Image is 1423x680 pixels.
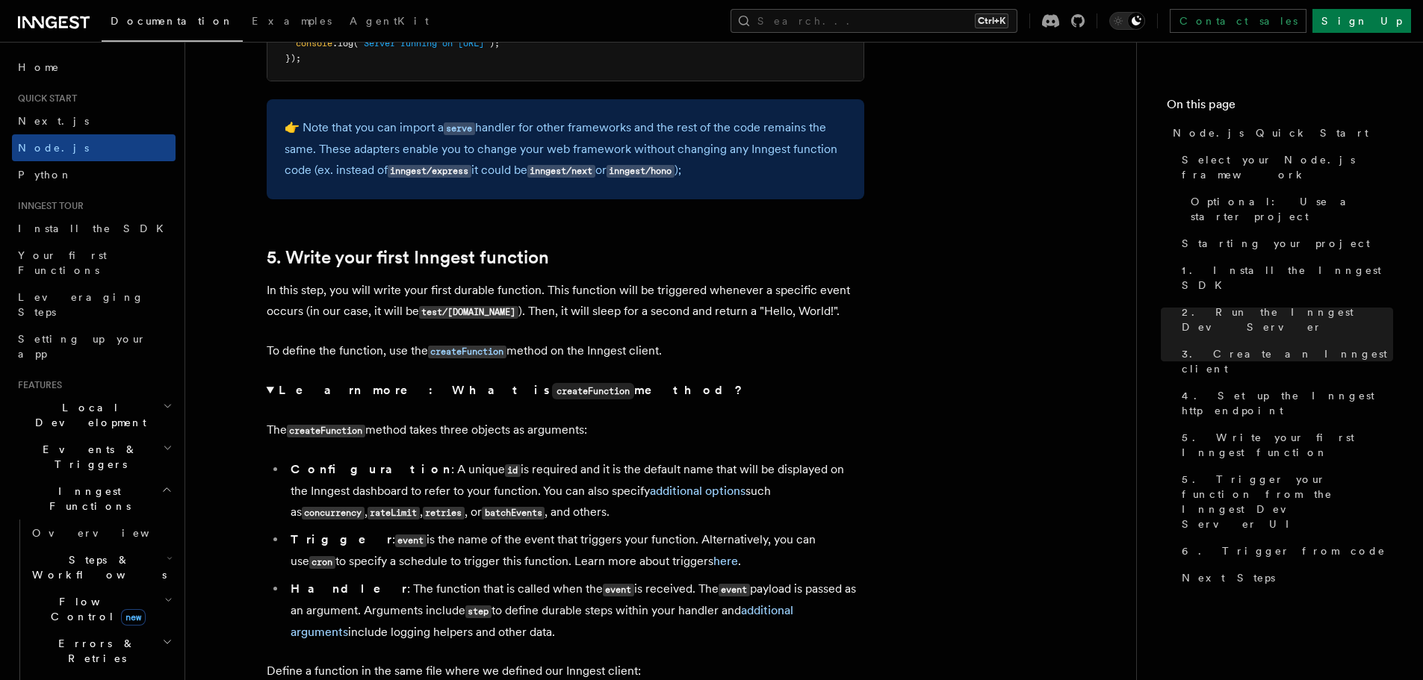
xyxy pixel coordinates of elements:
[18,222,173,234] span: Install the SDK
[18,249,107,276] span: Your first Functions
[309,556,335,569] code: cron
[18,60,60,75] span: Home
[1182,543,1386,558] span: 6. Trigger from code
[291,581,407,596] strong: Handler
[267,280,864,322] p: In this step, you will write your first durable function. This function will be triggered wheneve...
[1176,424,1393,466] a: 5. Write your first Inngest function
[287,425,365,437] code: createFunction
[252,15,332,27] span: Examples
[1176,564,1393,591] a: Next Steps
[285,53,301,63] span: });
[1176,257,1393,299] a: 1. Install the Inngest SDK
[279,383,745,397] strong: Learn more: What is method?
[527,165,595,178] code: inngest/next
[12,284,176,325] a: Leveraging Steps
[350,15,429,27] span: AgentKit
[12,107,176,134] a: Next.js
[12,93,77,105] span: Quick start
[713,554,738,568] a: here
[1176,146,1393,188] a: Select your Node.js framework
[1182,236,1370,251] span: Starting your project
[1176,299,1393,340] a: 2. Run the Inngest Dev Server
[603,584,634,596] code: event
[296,38,332,49] span: console
[26,552,167,582] span: Steps & Workflows
[121,609,146,626] span: new
[359,38,489,49] span: 'Server running on [URL]'
[1176,382,1393,424] a: 4. Set up the Inngest http endpoint
[650,484,745,498] a: additional options
[286,459,864,523] li: : A unique is required and it is the default name that will be displayed on the Inngest dashboard...
[12,436,176,478] button: Events & Triggers
[32,527,186,539] span: Overview
[1170,9,1306,33] a: Contact sales
[428,343,506,358] a: createFunction
[1182,152,1393,182] span: Select your Node.js framework
[291,532,392,546] strong: Trigger
[419,306,518,319] code: test/[DOMAIN_NAME]
[1185,188,1393,230] a: Optional: Use a starter project
[243,4,341,40] a: Examples
[286,529,864,573] li: : is the name of the event that triggers your function. Alternatively, you can use to specify a s...
[489,38,500,49] span: );
[975,13,1008,28] kbd: Ctrl+K
[1173,125,1368,140] span: Node.js Quick Start
[102,4,243,42] a: Documentation
[12,484,161,514] span: Inngest Functions
[1182,263,1393,293] span: 1. Install the Inngest SDK
[353,38,359,49] span: (
[1182,388,1393,418] span: 4. Set up the Inngest http endpoint
[111,15,234,27] span: Documentation
[12,134,176,161] a: Node.js
[12,478,176,520] button: Inngest Functions
[267,247,549,268] a: 5. Write your first Inngest function
[18,169,72,181] span: Python
[1176,466,1393,537] a: 5. Trigger your function from the Inngest Dev Server UI
[18,333,146,360] span: Setting up your app
[12,394,176,436] button: Local Development
[341,4,438,40] a: AgentKit
[1167,119,1393,146] a: Node.js Quick Start
[505,464,521,477] code: id
[731,9,1017,33] button: Search...Ctrl+K
[719,584,750,596] code: event
[26,594,164,624] span: Flow Control
[26,636,162,666] span: Errors & Retries
[465,605,492,618] code: step
[1176,537,1393,564] a: 6. Trigger from code
[423,507,465,520] code: retries
[607,165,675,178] code: inngest/hono
[285,117,846,181] p: 👉 Note that you can import a handler for other frameworks and the rest of the code remains the sa...
[395,534,427,547] code: event
[291,462,451,476] strong: Configuration
[1182,346,1393,376] span: 3. Create an Inngest client
[428,346,506,358] code: createFunction
[12,200,84,212] span: Inngest tour
[444,122,475,135] code: serve
[1182,570,1275,585] span: Next Steps
[1176,340,1393,382] a: 3. Create an Inngest client
[332,38,353,49] span: .log
[267,380,864,402] summary: Learn more: What iscreateFunctionmethod?
[1167,96,1393,119] h4: On this page
[12,242,176,284] a: Your first Functions
[1109,12,1145,30] button: Toggle dark mode
[26,630,176,672] button: Errors & Retries
[18,142,89,154] span: Node.js
[1191,194,1393,224] span: Optional: Use a starter project
[18,291,144,318] span: Leveraging Steps
[1182,472,1393,531] span: 5. Trigger your function from the Inngest Dev Server UI
[1176,230,1393,257] a: Starting your project
[12,54,176,81] a: Home
[267,419,864,441] p: The method takes three objects as arguments:
[482,507,545,520] code: batchEvents
[12,400,163,430] span: Local Development
[388,165,471,178] code: inngest/express
[444,120,475,134] a: serve
[302,507,365,520] code: concurrency
[1312,9,1411,33] a: Sign Up
[12,442,163,472] span: Events & Triggers
[12,215,176,242] a: Install the SDK
[26,520,176,546] a: Overview
[368,507,420,520] code: rateLimit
